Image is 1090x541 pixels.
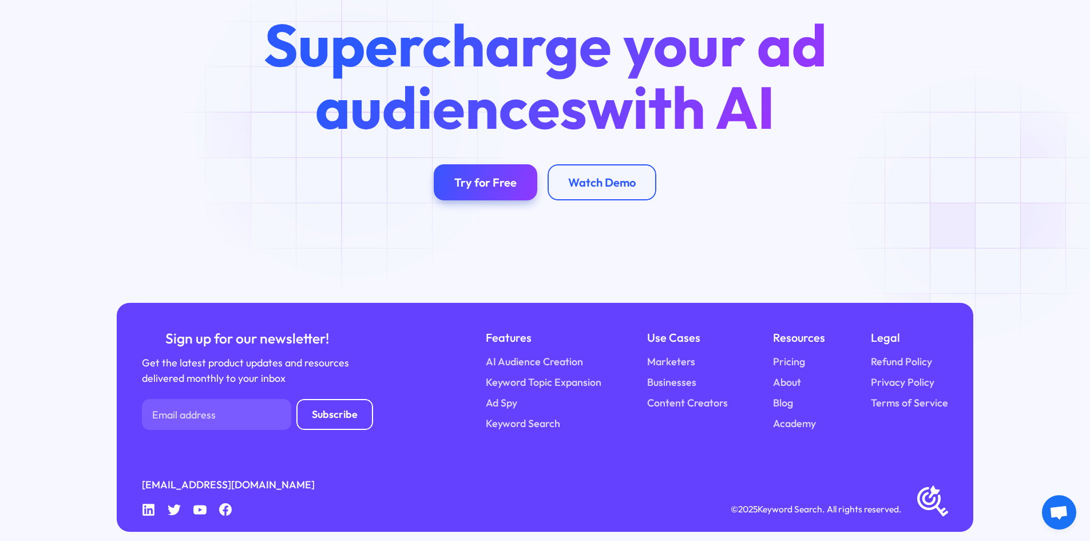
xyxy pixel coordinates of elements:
div: Features [486,329,601,346]
a: Pricing [773,354,805,370]
div: Get the latest product updates and resources delivered monthly to your inbox [142,356,352,386]
a: Blog [773,396,793,411]
span: with AI [587,70,775,144]
a: Academy [773,416,816,432]
a: Businesses [647,375,696,390]
div: Open chat [1042,495,1076,530]
a: Refund Policy [871,354,932,370]
a: Keyword Search [486,416,560,432]
a: Watch Demo [548,164,656,200]
div: © Keyword Search. All rights reserved. [731,502,902,516]
div: Resources [773,329,825,346]
a: AI Audience Creation [486,354,583,370]
div: Watch Demo [568,175,636,189]
input: Email address [142,399,291,430]
a: About [773,375,801,390]
input: Subscribe [296,399,373,430]
h2: Supercharge your ad audiences [237,14,853,139]
form: Newsletter Form [142,399,373,430]
a: Keyword Topic Expansion [486,375,601,390]
a: Privacy Policy [871,375,934,390]
span: 2025 [738,503,758,515]
a: Ad Spy [486,396,517,411]
a: Marketers [647,354,695,370]
div: Try for Free [454,175,517,189]
div: Sign up for our newsletter! [142,329,352,348]
a: Terms of Service [871,396,948,411]
div: Use Cases [647,329,728,346]
a: Try for Free [434,164,537,200]
a: Content Creators [647,396,728,411]
div: Legal [871,329,948,346]
a: [EMAIL_ADDRESS][DOMAIN_NAME] [142,477,315,493]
